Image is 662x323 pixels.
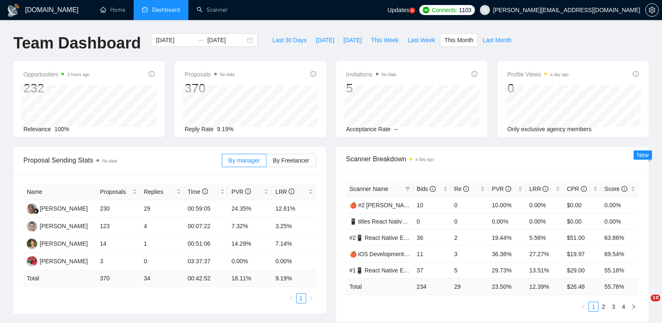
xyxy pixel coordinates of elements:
span: info-circle [581,186,587,192]
a: 1 [297,294,306,303]
td: 0 [451,213,489,229]
span: Invitations [346,69,396,79]
span: PVR [231,188,251,195]
a: #2📱 React Native Evhen [350,234,416,241]
td: 3.25% [272,218,316,235]
td: 29 [451,278,489,295]
span: Proposal Sending Stats [23,155,222,165]
span: info-circle [543,186,548,192]
td: 27.27% [526,246,563,262]
span: info-circle [633,71,639,77]
td: 10 [413,197,451,213]
span: This Month [444,36,473,45]
td: 0.00% [526,197,563,213]
button: left [286,293,296,303]
span: New [637,152,649,158]
td: 0.00% [526,213,563,229]
span: Dashboard [152,6,180,13]
div: 370 [185,80,234,96]
span: No data [220,72,235,77]
span: info-circle [463,186,469,192]
button: Last Week [403,33,440,47]
div: 0 [507,80,569,96]
span: swap-right [197,37,204,43]
div: 232 [23,80,89,96]
a: 3 [609,302,618,311]
a: TK[PERSON_NAME] [27,222,88,229]
button: right [629,302,639,312]
td: 0.00% [601,197,639,213]
span: By Freelancer [273,157,309,164]
span: Updates [388,7,409,13]
span: This Week [371,36,398,45]
img: gigradar-bm.png [33,208,39,214]
span: Proposals [185,69,234,79]
span: Only exclusive agency members [507,126,592,132]
li: Next Page [629,302,639,312]
td: 55.18% [601,262,639,278]
td: 00:42:52 [184,270,228,287]
td: 37 [413,262,451,278]
li: 4 [619,302,629,312]
td: 7.32% [228,218,272,235]
td: 00:07:22 [184,218,228,235]
td: 12.39 % [526,278,563,295]
button: Last Month [478,33,516,47]
td: 123 [96,218,140,235]
span: left [289,296,294,301]
td: 12.61% [272,200,316,218]
td: 5 [451,262,489,278]
span: info-circle [245,188,251,194]
span: to [197,37,204,43]
td: 18.11 % [228,270,272,287]
input: Start date [156,36,194,45]
td: 14.29% [228,235,272,253]
td: 234 [413,278,451,295]
td: 63.86% [601,229,639,246]
span: filter [403,183,412,195]
span: Connects: [432,5,457,15]
span: [DATE] [316,36,334,45]
button: [DATE] [339,33,366,47]
time: a day ago [550,72,568,77]
span: Bids [417,186,436,192]
th: Proposals [96,184,140,200]
div: [PERSON_NAME] [40,221,88,231]
td: $0.00 [563,197,601,213]
td: 19.44% [488,229,526,246]
span: By manager [228,157,260,164]
li: Previous Page [286,293,296,303]
span: Replies [144,187,175,196]
button: [DATE] [311,33,339,47]
img: P [27,239,37,249]
td: 29.73% [488,262,526,278]
a: 🍎 #2 [PERSON_NAME] (Tam) [350,202,431,209]
td: 36.36% [488,246,526,262]
td: 69.54% [601,246,639,262]
span: PVR [492,186,511,192]
li: 2 [599,302,609,312]
a: 4 [619,302,628,311]
span: left [581,304,586,309]
td: 3 [451,246,489,262]
span: user [482,7,488,13]
td: 370 [96,270,140,287]
img: logo [7,4,20,17]
span: Last 30 Days [272,36,307,45]
span: Scanner Name [350,186,388,192]
td: 3 [96,253,140,270]
span: info-circle [621,186,627,192]
a: homeHome [100,6,125,13]
button: right [306,293,316,303]
span: right [631,304,636,309]
td: 36 [413,229,451,246]
td: 10.00% [488,197,526,213]
span: Opportunities [23,69,89,79]
span: info-circle [505,186,511,192]
a: OT[PERSON_NAME] [27,257,88,264]
th: Name [23,184,96,200]
span: CPR [567,186,586,192]
time: a day ago [416,157,434,162]
button: This Week [366,33,403,47]
a: 🍎 iOS Development Zadorozhnyi (Tam) 02/08 [350,251,471,257]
